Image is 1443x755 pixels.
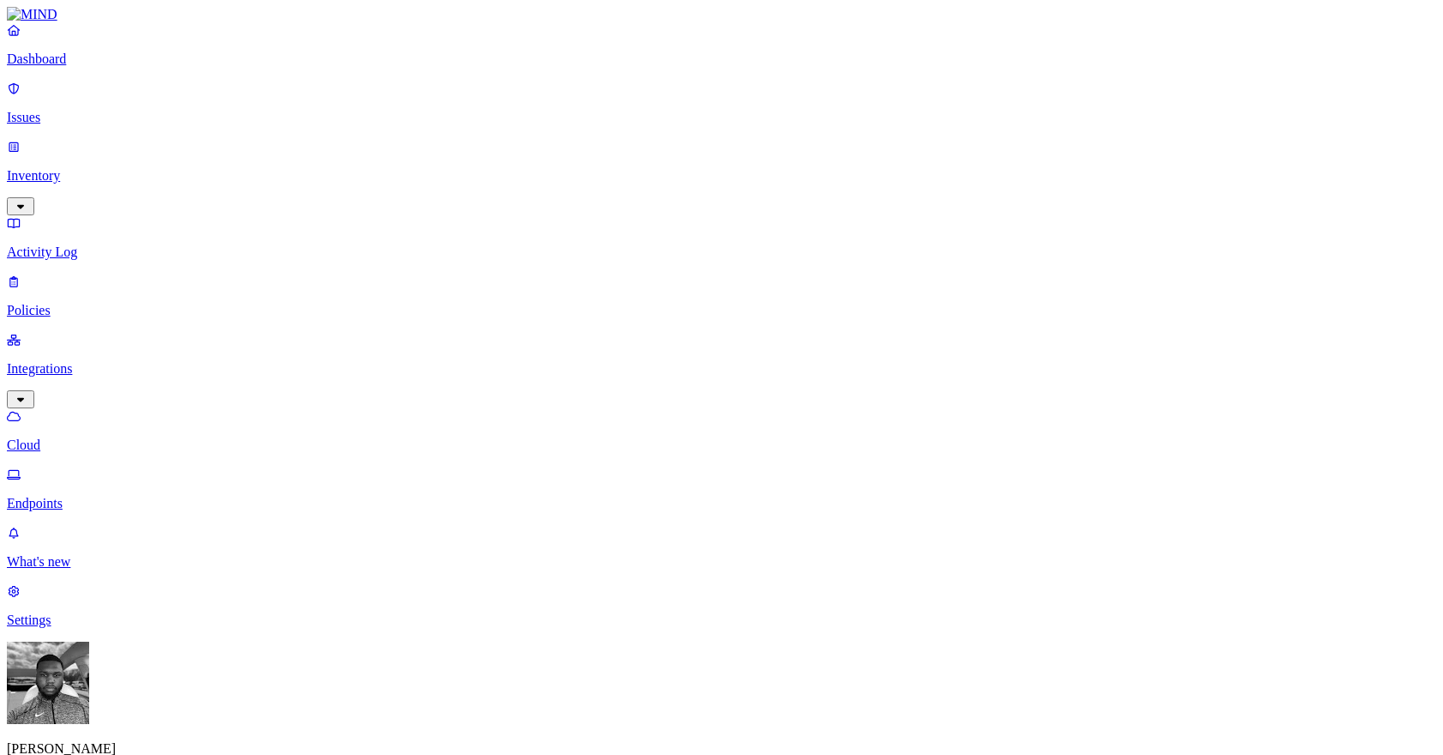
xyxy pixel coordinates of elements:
[7,215,1436,260] a: Activity Log
[7,110,1436,125] p: Issues
[7,613,1436,628] p: Settings
[7,22,1436,67] a: Dashboard
[7,168,1436,184] p: Inventory
[7,332,1436,406] a: Integrations
[7,245,1436,260] p: Activity Log
[7,51,1436,67] p: Dashboard
[7,81,1436,125] a: Issues
[7,274,1436,318] a: Policies
[7,438,1436,453] p: Cloud
[7,496,1436,511] p: Endpoints
[7,408,1436,453] a: Cloud
[7,525,1436,570] a: What's new
[7,642,89,724] img: Cameron White
[7,7,57,22] img: MIND
[7,139,1436,213] a: Inventory
[7,361,1436,377] p: Integrations
[7,7,1436,22] a: MIND
[7,467,1436,511] a: Endpoints
[7,583,1436,628] a: Settings
[7,303,1436,318] p: Policies
[7,554,1436,570] p: What's new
